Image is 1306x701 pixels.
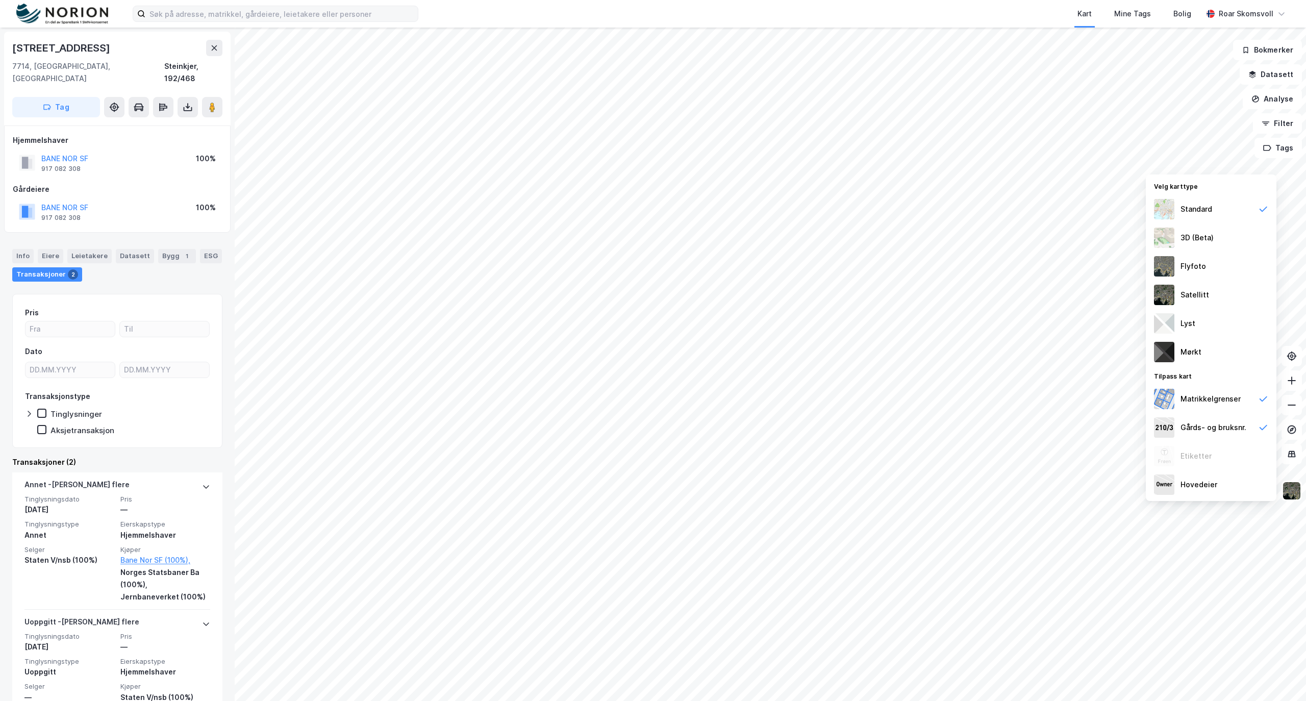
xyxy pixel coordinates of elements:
[67,249,112,263] div: Leietakere
[1181,260,1206,272] div: Flyfoto
[12,267,82,282] div: Transaksjoner
[1243,89,1302,109] button: Analyse
[24,666,114,678] div: Uoppgitt
[1154,285,1174,305] img: 9k=
[25,390,90,403] div: Transaksjonstype
[1181,317,1195,330] div: Lyst
[1254,138,1302,158] button: Tags
[1154,389,1174,409] img: cadastreBorders.cfe08de4b5ddd52a10de.jpeg
[24,682,114,691] span: Selger
[120,666,210,678] div: Hjemmelshaver
[1181,421,1246,434] div: Gårds- og bruksnr.
[1181,232,1214,244] div: 3D (Beta)
[24,616,139,632] div: Uoppgitt - [PERSON_NAME] flere
[1146,366,1276,385] div: Tilpass kart
[1240,64,1302,85] button: Datasett
[120,545,210,554] span: Kjøper
[1181,450,1212,462] div: Etiketter
[145,6,418,21] input: Søk på adresse, matrikkel, gårdeiere, leietakere eller personer
[196,202,216,214] div: 100%
[41,214,81,222] div: 917 082 308
[1233,40,1302,60] button: Bokmerker
[26,321,115,337] input: Fra
[120,504,210,516] div: —
[12,97,100,117] button: Tag
[51,425,114,435] div: Aksjetransaksjon
[51,409,102,419] div: Tinglysninger
[13,134,222,146] div: Hjemmelshaver
[120,632,210,641] span: Pris
[182,251,192,261] div: 1
[1154,199,1174,219] img: Z
[120,554,210,566] a: Bane Nor SF (100%),
[1255,652,1306,701] iframe: Chat Widget
[120,495,210,504] span: Pris
[1173,8,1191,20] div: Bolig
[41,165,81,173] div: 917 082 308
[24,529,114,541] div: Annet
[1181,346,1201,358] div: Mørkt
[120,529,210,541] div: Hjemmelshaver
[38,249,63,263] div: Eiere
[24,554,114,566] div: Staten V/nsb (100%)
[158,249,196,263] div: Bygg
[24,479,130,495] div: Annet - [PERSON_NAME] flere
[1114,8,1151,20] div: Mine Tags
[120,591,210,603] div: Jernbaneverket (100%)
[24,632,114,641] span: Tinglysningsdato
[200,249,222,263] div: ESG
[1181,393,1241,405] div: Matrikkelgrenser
[24,545,114,554] span: Selger
[1154,256,1174,277] img: Z
[120,682,210,691] span: Kjøper
[12,249,34,263] div: Info
[120,641,210,653] div: —
[12,40,112,56] div: [STREET_ADDRESS]
[1181,203,1212,215] div: Standard
[25,307,39,319] div: Pris
[1154,313,1174,334] img: luj3wr1y2y3+OchiMxRmMxRlscgabnMEmZ7DJGWxyBpucwSZnsMkZbHIGm5zBJmewyRlscgabnMEmZ7DJGWxyBpucwSZnsMkZ...
[1219,8,1273,20] div: Roar Skomsvoll
[24,495,114,504] span: Tinglysningsdato
[164,60,222,85] div: Steinkjer, 192/468
[1154,474,1174,495] img: majorOwner.b5e170eddb5c04bfeeff.jpeg
[1077,8,1092,20] div: Kart
[120,520,210,529] span: Eierskapstype
[68,269,78,280] div: 2
[1146,177,1276,195] div: Velg karttype
[120,321,209,337] input: Til
[1154,417,1174,438] img: cadastreKeys.547ab17ec502f5a4ef2b.jpeg
[24,641,114,653] div: [DATE]
[12,60,164,85] div: 7714, [GEOGRAPHIC_DATA], [GEOGRAPHIC_DATA]
[116,249,154,263] div: Datasett
[120,566,210,591] div: Norges Statsbaner Ba (100%),
[24,520,114,529] span: Tinglysningstype
[24,504,114,516] div: [DATE]
[1154,228,1174,248] img: Z
[1154,342,1174,362] img: nCdM7BzjoCAAAAAElFTkSuQmCC
[16,4,108,24] img: norion-logo.80e7a08dc31c2e691866.png
[196,153,216,165] div: 100%
[1253,113,1302,134] button: Filter
[13,183,222,195] div: Gårdeiere
[120,657,210,666] span: Eierskapstype
[120,362,209,378] input: DD.MM.YYYY
[1282,481,1301,500] img: 9k=
[1181,289,1209,301] div: Satellitt
[12,456,222,468] div: Transaksjoner (2)
[1181,479,1217,491] div: Hovedeier
[24,657,114,666] span: Tinglysningstype
[25,345,42,358] div: Dato
[26,362,115,378] input: DD.MM.YYYY
[1154,446,1174,466] img: Z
